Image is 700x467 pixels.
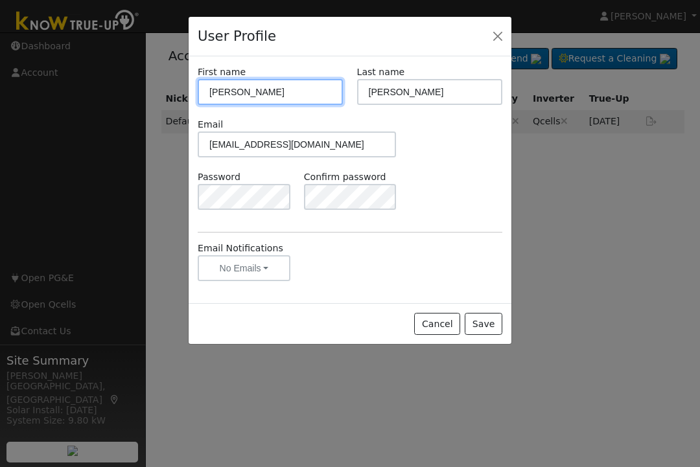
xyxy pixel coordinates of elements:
[198,242,283,255] label: Email Notifications
[198,26,276,47] h4: User Profile
[465,313,502,335] button: Save
[414,313,460,335] button: Cancel
[304,170,386,184] label: Confirm password
[357,65,405,79] label: Last name
[198,65,246,79] label: First name
[489,27,507,45] button: Close
[198,170,240,184] label: Password
[198,255,290,281] button: No Emails
[198,118,223,131] label: Email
